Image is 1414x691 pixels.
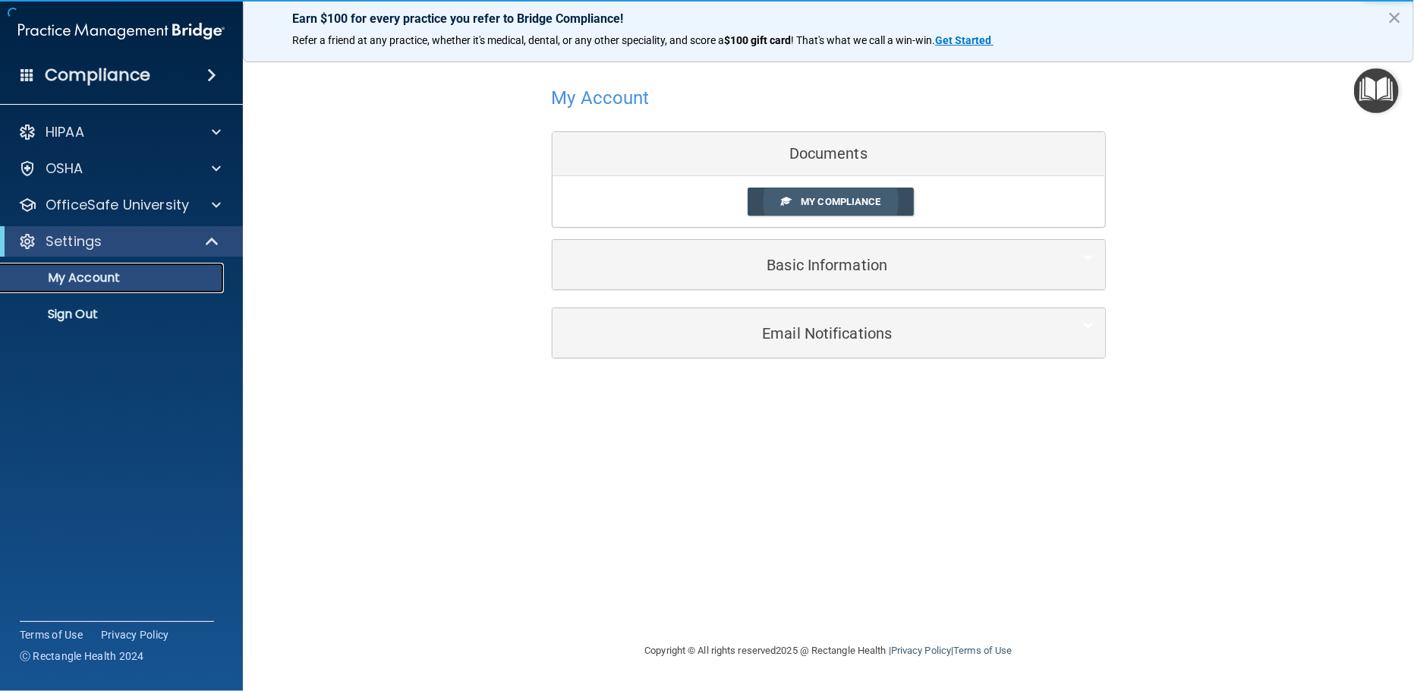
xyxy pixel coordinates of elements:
h4: My Account [552,88,650,108]
iframe: Drift Widget Chat Controller [1151,583,1396,644]
p: OfficeSafe University [46,196,189,214]
span: Ⓒ Rectangle Health 2024 [20,648,144,664]
h4: Compliance [45,65,150,86]
p: OSHA [46,159,83,178]
span: ! That's what we call a win-win. [791,34,935,46]
span: My Compliance [801,196,880,207]
button: Close [1387,5,1402,30]
a: Terms of Use [20,627,83,642]
strong: Get Started [935,34,991,46]
h5: Basic Information [564,257,1047,273]
button: Open Resource Center [1354,68,1399,113]
a: OfficeSafe University [18,196,221,214]
a: Email Notifications [564,316,1094,350]
a: Basic Information [564,248,1094,282]
a: Privacy Policy [101,627,169,642]
p: Earn $100 for every practice you refer to Bridge Compliance! [292,11,1365,26]
a: OSHA [18,159,221,178]
a: Terms of Use [953,645,1012,656]
a: Get Started [935,34,994,46]
p: HIPAA [46,123,84,141]
img: PMB logo [18,16,225,46]
p: Settings [46,232,102,251]
span: Refer a friend at any practice, whether it's medical, dental, or any other speciality, and score a [292,34,724,46]
h5: Email Notifications [564,325,1047,342]
a: Privacy Policy [891,645,951,656]
strong: $100 gift card [724,34,791,46]
p: My Account [10,270,217,286]
div: Documents [553,132,1105,176]
a: HIPAA [18,123,221,141]
p: Sign Out [10,307,217,322]
div: Copyright © All rights reserved 2025 @ Rectangle Health | | [552,626,1106,675]
a: Settings [18,232,220,251]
